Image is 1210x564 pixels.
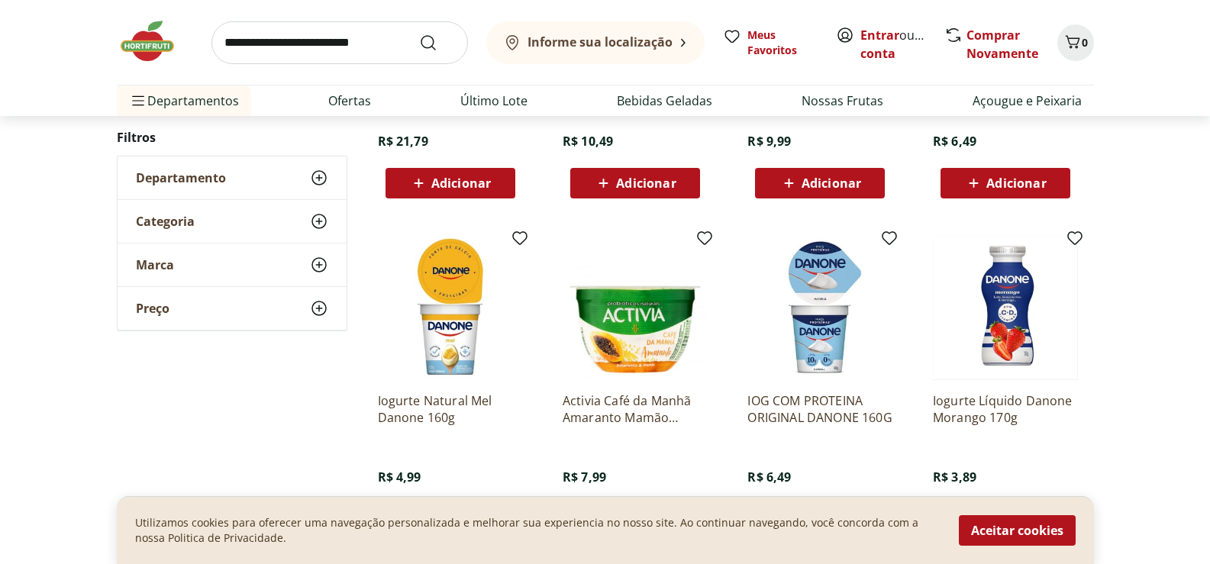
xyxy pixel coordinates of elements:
a: Criar conta [860,27,944,62]
button: Adicionar [570,168,700,198]
button: Preço [118,287,347,330]
img: IOG COM PROTEINA ORIGINAL DANONE 160G [747,235,892,380]
a: Nossas Frutas [802,92,883,110]
a: Bebidas Geladas [617,92,712,110]
h2: Filtros [117,122,347,153]
a: IOG COM PROTEINA ORIGINAL DANONE 160G [747,392,892,426]
button: Departamento [118,156,347,199]
button: Adicionar [941,168,1070,198]
span: R$ 3,89 [933,469,976,485]
button: Carrinho [1057,24,1094,61]
span: Preço [136,301,169,316]
span: 0 [1082,35,1088,50]
b: Informe sua localização [528,34,673,50]
img: Hortifruti [117,18,193,64]
a: Açougue e Peixaria [973,92,1082,110]
span: Marca [136,257,174,272]
span: Adicionar [802,177,861,189]
button: Adicionar [755,168,885,198]
img: Activia Café da Manhã Amaranto Mamão Danone 170G [563,235,708,380]
span: Categoria [136,214,195,229]
span: R$ 9,99 [747,133,791,150]
a: Entrar [860,27,899,44]
p: Utilizamos cookies para oferecer uma navegação personalizada e melhorar sua experiencia no nosso ... [135,515,941,546]
button: Submit Search [419,34,456,52]
span: Departamento [136,170,226,185]
button: Informe sua localização [486,21,705,64]
a: Meus Favoritos [723,27,818,58]
button: Menu [129,82,147,119]
a: Activia Café da Manhã Amaranto Mamão Danone 170G [563,392,708,426]
span: Adicionar [616,177,676,189]
button: Categoria [118,200,347,243]
button: Adicionar [386,168,515,198]
a: Comprar Novamente [966,27,1038,62]
span: R$ 6,49 [747,469,791,485]
input: search [211,21,468,64]
button: Marca [118,243,347,286]
span: ou [860,26,928,63]
a: Iogurte Líquido Danone Morango 170g [933,392,1078,426]
button: Aceitar cookies [959,515,1076,546]
span: R$ 7,99 [563,469,606,485]
span: R$ 21,79 [378,133,428,150]
img: Iogurte Líquido Danone Morango 170g [933,235,1078,380]
a: Ofertas [328,92,371,110]
span: Departamentos [129,82,239,119]
span: Adicionar [431,177,491,189]
span: Adicionar [986,177,1046,189]
span: R$ 6,49 [933,133,976,150]
span: R$ 4,99 [378,469,421,485]
img: Iogurte Natural Mel Danone 160g [378,235,523,380]
a: Iogurte Natural Mel Danone 160g [378,392,523,426]
span: Meus Favoritos [747,27,818,58]
a: Último Lote [460,92,528,110]
span: R$ 10,49 [563,133,613,150]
